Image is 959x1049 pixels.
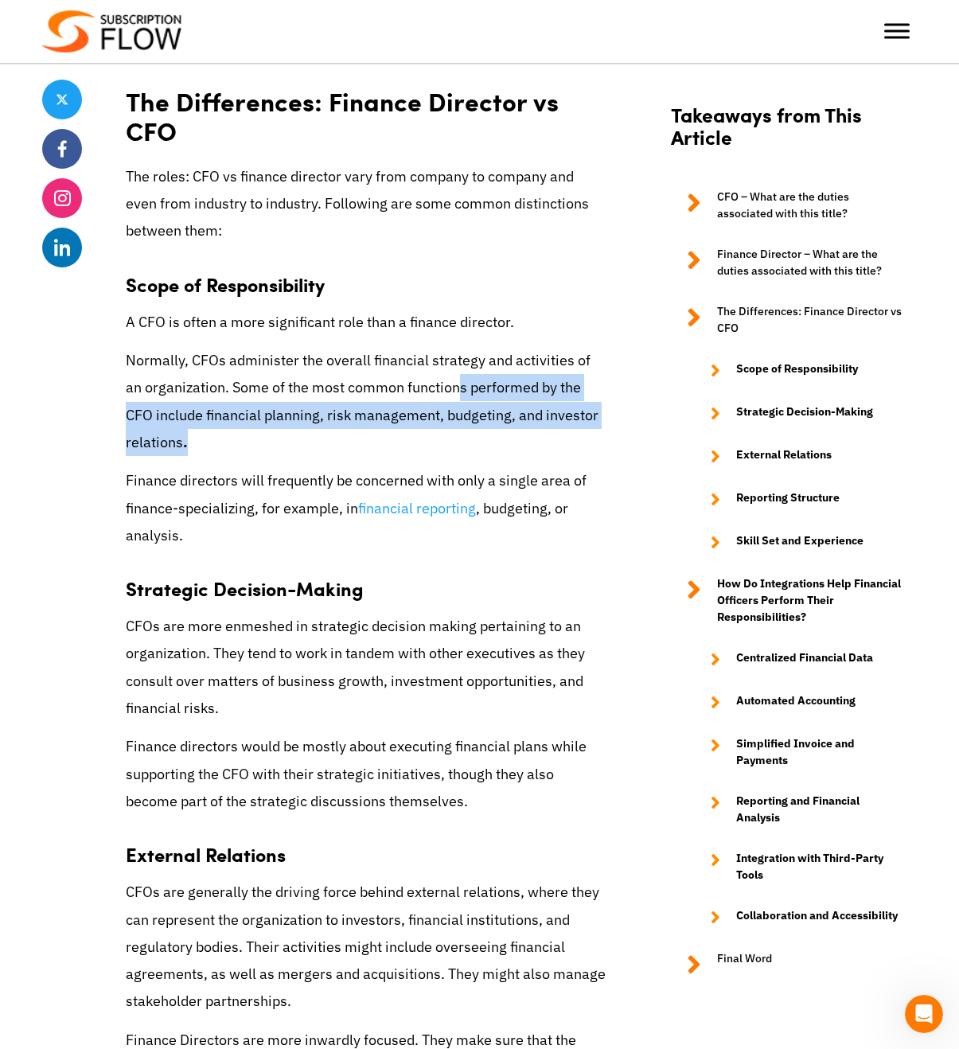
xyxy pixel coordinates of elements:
p: Finance directors will frequently be concerned with only a single area of finance-specializing, f... [126,467,607,549]
strong: Scope of Responsibility [736,361,858,380]
strong: Centralized Financial Data [736,649,873,669]
strong: Strategic Decision-Making [736,404,873,423]
strong: Reporting and Financial Analysis [736,793,902,826]
a: Reporting and Financial Analysis [695,793,902,826]
p: The roles: CFO vs finance director vary from company to company and even from industry to industr... [126,163,607,245]
a: CFO – What are the duties associated with this title? [671,189,902,222]
a: Skill Set and Experience [695,532,902,552]
strong: Integration with Third-Party Tools [736,850,902,883]
a: External Relations [695,447,902,466]
strong: Reporting Structure [736,489,840,509]
strong: Simplified Invoice and Payments [736,735,902,769]
p: Finance directors would be mostly about executing financial plans while supporting the CFO with t... [126,733,607,815]
a: Strategic Decision-Making [695,404,902,423]
iframe: Intercom live chat [905,995,943,1033]
a: Final Word [671,950,902,979]
strong: External Relations [126,840,286,868]
p: CFOs are more enmeshed in strategic decision making pertaining to an organization. They tend to w... [126,613,607,722]
a: Automated Accounting [695,692,902,712]
a: How Do Integrations Help Financial Officers Perform Their Responsibilities? [671,575,902,626]
a: Collaboration and Accessibility [695,907,902,926]
strong: Automated Accounting [736,692,856,712]
p: Normally, CFOs administer the overall financial strategy and activities of an organization. Some ... [126,347,607,456]
a: Centralized Financial Data [695,649,902,669]
a: financial reporting [358,499,476,517]
strong: Skill Set and Experience [736,532,863,552]
strong: Strategic Decision-Making [126,575,364,602]
a: Integration with Third-Party Tools [695,850,902,883]
a: The Differences: Finance Director vs CFO [671,303,902,337]
p: CFOs are generally the driving force behind external relations, where they can represent the orga... [126,879,607,1015]
p: A CFO is often a more significant role than a finance director. [126,309,607,336]
strong: . [183,433,188,451]
img: Subscriptionflow [42,10,181,53]
a: Reporting Structure [695,489,902,509]
strong: How Do Integrations Help Financial Officers Perform Their Responsibilities? [717,575,902,626]
a: Scope of Responsibility [695,361,902,380]
h2: Takeaways from This Article [671,103,902,165]
a: Finance Director – What are the duties associated with this title? [671,246,902,279]
strong: External Relations [736,447,832,466]
h2: The Differences: Finance Director vs CFO [126,71,607,150]
strong: Collaboration and Accessibility [736,907,898,926]
button: Toggle Menu [884,24,910,39]
strong: Scope of Responsibility [126,271,325,298]
a: Simplified Invoice and Payments [695,735,902,769]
